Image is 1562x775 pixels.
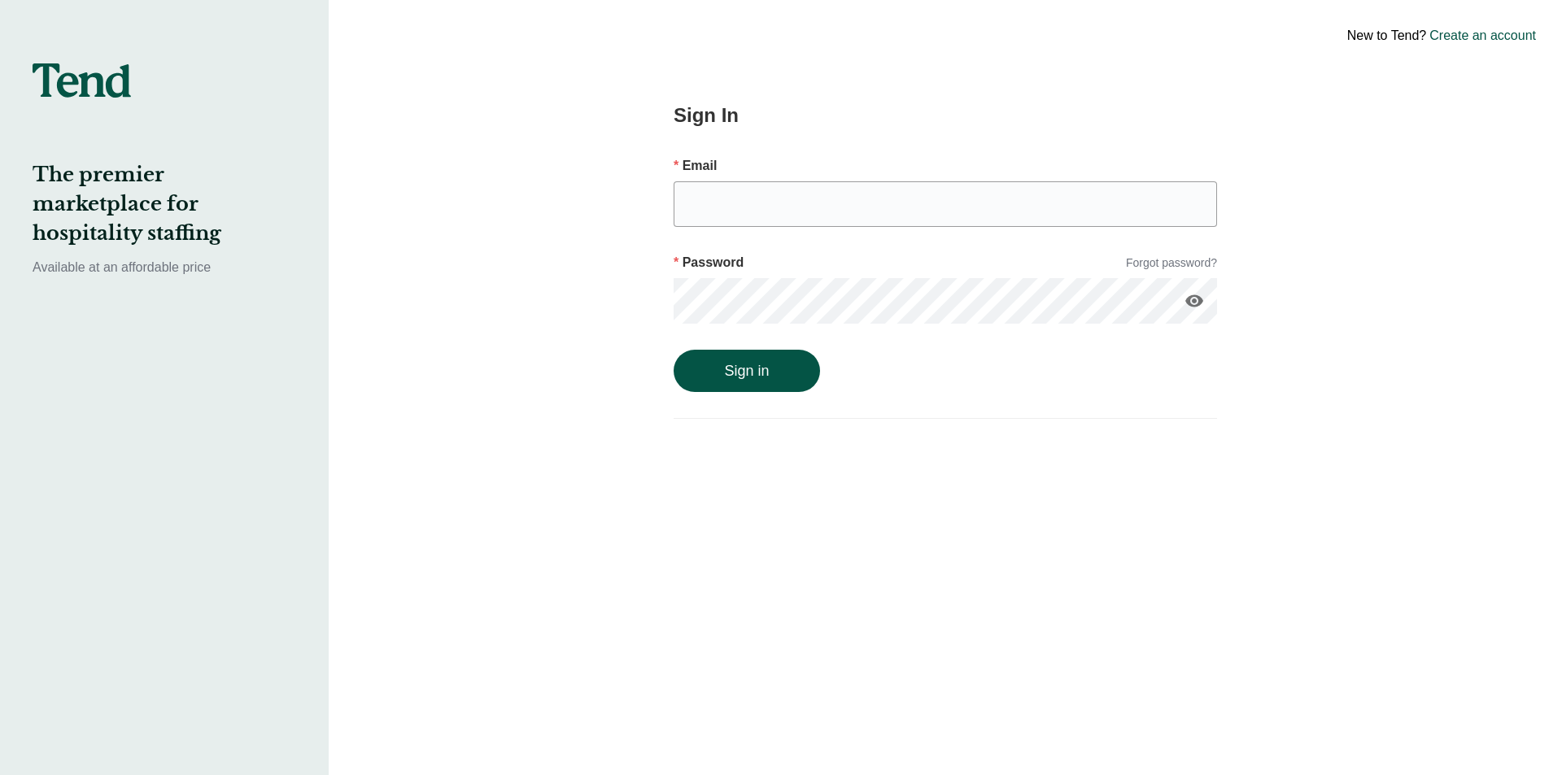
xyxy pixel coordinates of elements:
a: Forgot password? [1126,255,1217,272]
h2: The premier marketplace for hospitality staffing [33,160,296,248]
p: Email [674,156,1217,176]
h2: Sign In [674,101,1217,130]
p: Password [674,253,744,272]
button: Sign in [674,350,820,392]
a: Create an account [1429,26,1536,46]
p: Available at an affordable price [33,258,296,277]
img: tend-logo [33,63,131,98]
i: visibility [1185,291,1204,311]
